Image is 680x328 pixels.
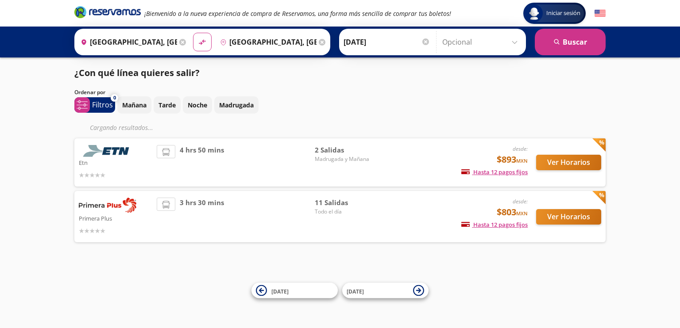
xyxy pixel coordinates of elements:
span: Iniciar sesión [543,9,584,18]
button: Noche [183,96,212,114]
p: Ordenar por [74,88,105,96]
em: desde: [513,198,528,205]
button: [DATE] [342,283,429,298]
p: Filtros [92,99,113,110]
span: $893 [497,153,528,166]
button: Madrugada [214,96,259,114]
span: Hasta 12 pagos fijos [461,221,528,229]
input: Elegir Fecha [344,31,430,53]
span: Madrugada y Mañana [315,155,377,163]
span: 3 hrs 30 mins [180,198,224,236]
span: Hasta 12 pagos fijos [461,168,528,176]
span: 2 Salidas [315,145,377,155]
span: 0 [113,94,116,102]
button: Tarde [154,96,181,114]
span: [DATE] [347,287,364,295]
a: Brand Logo [74,5,141,21]
p: Mañana [122,100,147,110]
em: desde: [513,145,528,153]
img: Etn [79,145,136,157]
p: Primera Plus [79,213,152,223]
button: Buscar [535,29,606,55]
small: MXN [516,157,528,164]
p: Etn [79,157,152,168]
i: Brand Logo [74,5,141,19]
small: MXN [516,210,528,217]
img: Primera Plus [79,198,136,213]
p: Madrugada [219,100,254,110]
span: Todo el día [315,208,377,216]
button: 0Filtros [74,97,115,113]
p: Noche [188,100,207,110]
span: $803 [497,206,528,219]
em: ¡Bienvenido a la nueva experiencia de compra de Reservamos, una forma más sencilla de comprar tus... [144,9,451,18]
span: 4 hrs 50 mins [180,145,224,180]
button: Ver Horarios [536,155,601,170]
button: English [595,8,606,19]
span: [DATE] [271,287,289,295]
button: [DATE] [251,283,338,298]
input: Buscar Origen [77,31,177,53]
input: Opcional [442,31,522,53]
span: 11 Salidas [315,198,377,208]
p: ¿Con qué línea quieres salir? [74,66,200,80]
button: Mañana [117,96,151,114]
p: Tarde [158,100,176,110]
em: Cargando resultados ... [90,123,153,132]
button: Ver Horarios [536,209,601,225]
input: Buscar Destino [216,31,317,53]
